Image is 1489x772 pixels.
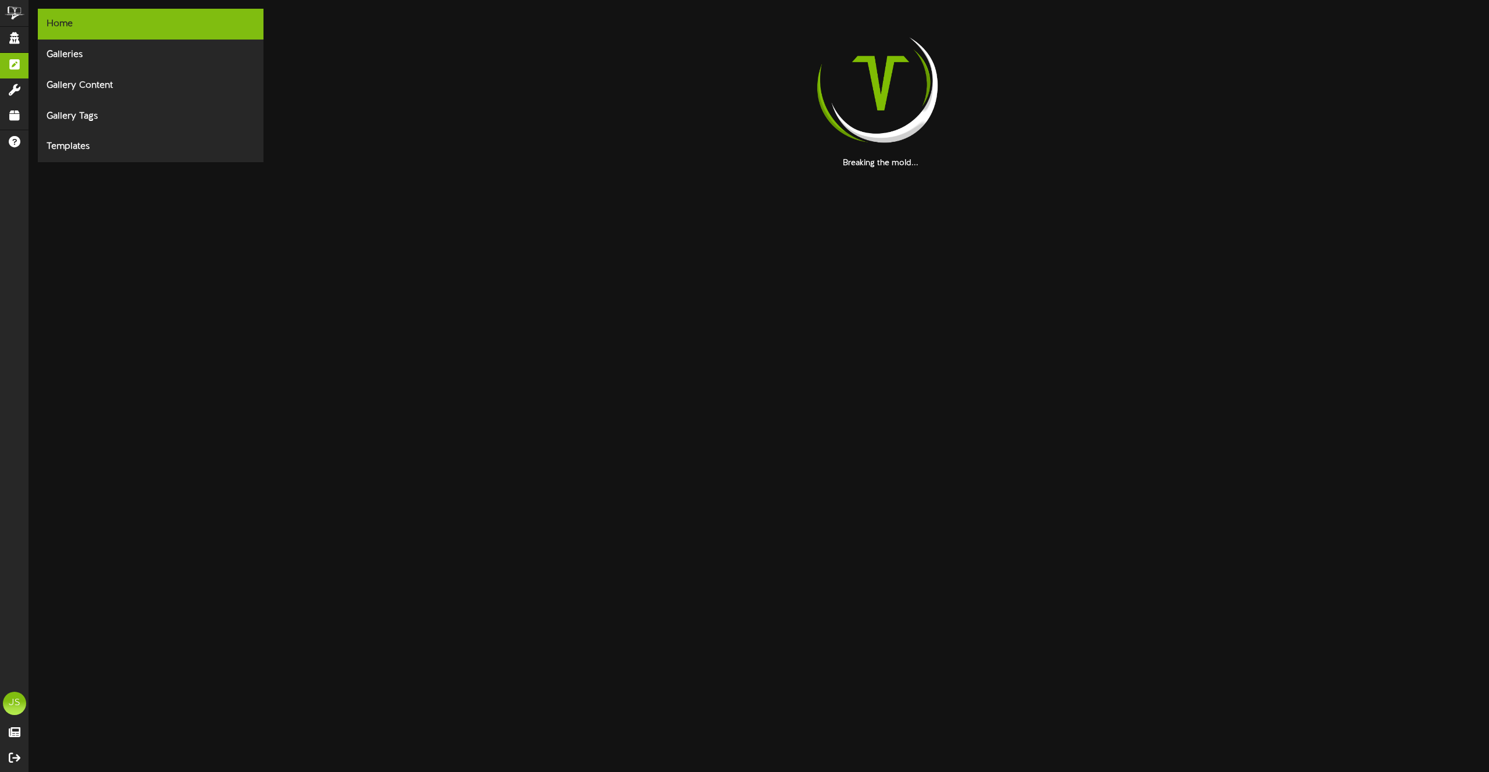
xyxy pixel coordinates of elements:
[38,70,263,101] div: Gallery Content
[3,692,26,715] div: JS
[806,9,955,158] img: loading-spinner-2.png
[38,101,263,132] div: Gallery Tags
[38,131,263,162] div: Templates
[38,40,263,70] div: Galleries
[843,159,918,167] strong: Breaking the mold...
[38,9,263,40] div: Home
